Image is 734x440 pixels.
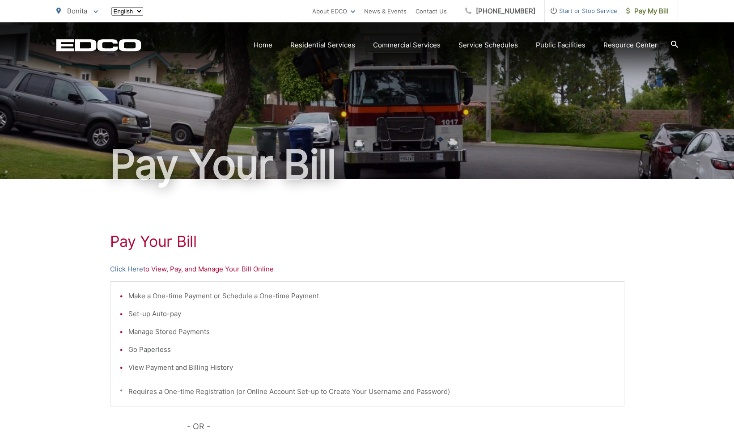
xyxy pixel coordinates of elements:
[111,7,143,16] select: Select a language
[312,6,355,17] a: About EDCO
[128,362,615,373] li: View Payment and Billing History
[458,40,518,51] a: Service Schedules
[290,40,355,51] a: Residential Services
[56,142,678,187] h1: Pay Your Bill
[128,326,615,337] li: Manage Stored Payments
[110,264,143,275] a: Click Here
[56,39,141,51] a: EDCD logo. Return to the homepage.
[254,40,272,51] a: Home
[626,6,669,17] span: Pay My Bill
[128,291,615,301] li: Make a One-time Payment or Schedule a One-time Payment
[603,40,658,51] a: Resource Center
[536,40,586,51] a: Public Facilities
[128,309,615,319] li: Set-up Auto-pay
[364,6,407,17] a: News & Events
[110,264,624,275] p: to View, Pay, and Manage Your Bill Online
[67,7,87,15] span: Bonita
[416,6,447,17] a: Contact Us
[373,40,441,51] a: Commercial Services
[110,233,624,250] h1: Pay Your Bill
[128,344,615,355] li: Go Paperless
[119,386,615,397] p: * Requires a One-time Registration (or Online Account Set-up to Create Your Username and Password)
[187,420,624,433] p: - OR -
